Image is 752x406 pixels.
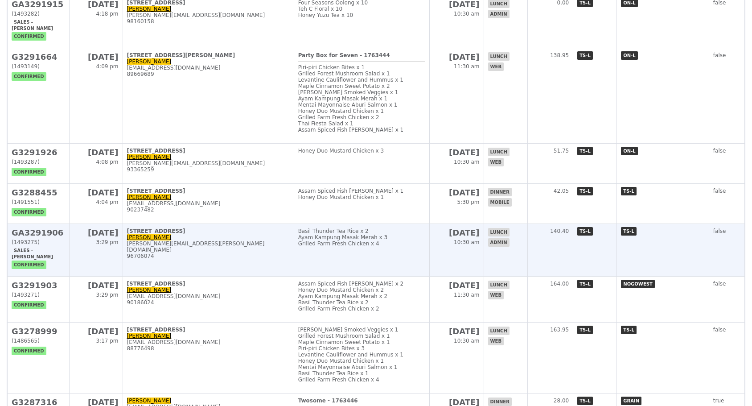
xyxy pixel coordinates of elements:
[298,377,425,383] div: Grilled Farm Fresh Chicken x 4
[127,71,290,77] div: 89669689
[298,398,358,404] b: Twosome - 1763446
[298,64,365,70] span: Piri‑piri Chicken Bites x 1
[74,52,118,62] h2: [DATE]
[12,72,46,81] span: confirmed
[621,187,637,195] span: TS-L
[713,398,724,404] span: true
[12,301,46,309] span: confirmed
[488,10,510,18] span: admin
[577,280,593,288] span: TS-L
[298,6,425,12] div: Teh C Floral x 10
[298,83,390,89] span: Maple Cinnamon Sweet Potato x 2
[621,227,637,236] span: TS-L
[488,291,504,299] span: web
[12,261,46,269] span: confirmed
[488,228,510,236] span: lunch
[127,154,172,160] a: [PERSON_NAME]
[298,12,425,18] div: Honey Yuzu Tea x 10
[74,281,118,290] h2: [DATE]
[12,338,65,344] div: (1486565)
[298,114,379,120] span: Grilled Farm Fresh Chicken x 2
[454,159,479,165] span: 10:30 am
[298,358,425,364] div: Honey Duo Mustard Chicken x 1
[127,6,172,12] a: [PERSON_NAME]
[577,397,593,405] span: TS-L
[488,62,504,71] span: web
[96,338,118,344] span: 3:17 pm
[74,228,118,237] h2: [DATE]
[127,345,290,352] div: 88776498
[488,198,512,207] span: mobile
[12,347,46,355] span: confirmed
[96,199,118,205] span: 4:04 pm
[298,228,425,234] div: Basil Thunder Tea Rice x 2
[554,188,569,194] span: 42.05
[298,102,398,108] span: Mentai Mayonnaise Aburi Salmon x 1
[488,281,510,289] span: lunch
[127,52,290,58] div: [STREET_ADDRESS][PERSON_NAME]
[713,52,726,58] span: false
[454,338,479,344] span: 10:30 am
[127,333,172,339] a: [PERSON_NAME]
[621,147,637,155] span: ON-L
[298,299,425,306] div: Basil Thunder Tea Rice x 2
[550,228,569,234] span: 140.40
[488,52,510,61] span: lunch
[12,228,65,237] h2: GA3291906
[12,239,65,245] div: (1493275)
[298,234,425,240] div: Ayam Kampung Masak Merah x 3
[96,11,118,17] span: 4:18 pm
[298,127,404,133] span: Assam Spiced Fish [PERSON_NAME] x 1
[12,327,65,336] h2: G3278999
[454,11,479,17] span: 10:30 am
[488,238,510,247] span: admin
[127,58,172,65] a: [PERSON_NAME]
[298,89,399,95] span: [PERSON_NAME] Smoked Veggies x 1
[577,187,593,195] span: TS-L
[127,65,290,71] div: [EMAIL_ADDRESS][DOMAIN_NAME]
[127,200,290,207] div: [EMAIL_ADDRESS][DOMAIN_NAME]
[577,227,593,236] span: TS-L
[12,148,65,157] h2: G3291926
[621,280,654,288] span: NOGOWEST
[127,253,290,259] div: 96706074
[488,337,504,345] span: web
[298,287,425,293] div: Honey Duo Mustard Chicken x 2
[550,327,569,333] span: 163.95
[127,281,290,287] div: [STREET_ADDRESS]
[96,159,118,165] span: 4:08 pm
[12,281,65,290] h2: G3291903
[298,70,390,77] span: Grilled Forest Mushroom Salad x 1
[577,326,593,334] span: TS-L
[96,63,118,70] span: 4:09 pm
[74,148,118,157] h2: [DATE]
[550,281,569,287] span: 164.00
[488,327,510,335] span: lunch
[12,63,65,70] div: (1493149)
[298,52,390,58] b: Party Box for Seven - 1763444
[577,147,593,155] span: TS-L
[713,327,726,333] span: false
[434,148,480,157] h2: [DATE]
[12,292,65,298] div: (1493271)
[12,11,65,17] div: (1493282)
[454,63,479,70] span: 11:30 am
[12,32,46,41] span: confirmed
[12,168,46,176] span: confirmed
[298,240,425,247] div: Grilled Farm Fresh Chicken x 4
[12,52,65,62] h2: G3291664
[550,52,569,58] span: 138.95
[127,240,290,253] div: [PERSON_NAME][EMAIL_ADDRESS][PERSON_NAME][DOMAIN_NAME]
[298,95,387,102] span: Ayam Kampung Masak Merah x 1
[434,52,480,62] h2: [DATE]
[488,188,512,196] span: dinner
[12,246,55,261] span: Sales - [PERSON_NAME]
[12,208,46,216] span: confirmed
[298,108,384,114] span: Honey Duo Mustard Chicken x 1
[74,188,118,197] h2: [DATE]
[127,12,290,18] div: [PERSON_NAME][EMAIL_ADDRESS][DOMAIN_NAME]
[298,364,425,370] div: Mentai Mayonnaise Aburi Salmon x 1
[127,293,290,299] div: [EMAIL_ADDRESS][DOMAIN_NAME]
[127,299,290,306] div: 90186024
[577,51,593,60] span: TS-L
